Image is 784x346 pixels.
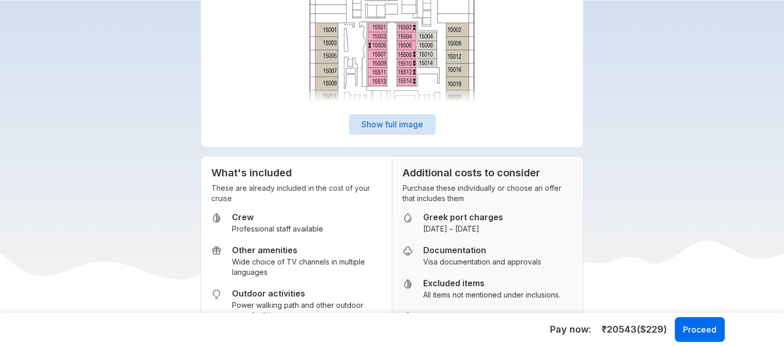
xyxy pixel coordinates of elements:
[423,257,541,267] small: Visa documentation and approvals
[403,245,413,256] img: Inclusion Icon
[602,323,667,336] span: ₹ 20543 ($ 229 )
[423,278,560,288] h5: Excluded items
[403,212,413,223] img: Inclusion Icon
[211,212,222,223] img: Inclusion Icon
[211,245,222,256] img: Inclusion Icon
[423,245,541,255] h5: Documentation
[232,212,323,222] h5: Crew
[232,245,381,255] h5: Other amenities
[423,311,557,321] h5: Fees
[232,300,381,321] small: Power walking path and other outdoor sport facilities
[550,323,591,336] h5: Pay now:
[211,183,381,204] p: These are already included in the cost of your cruise
[423,212,503,222] h5: Greek port charges
[423,290,560,300] small: All items not mentioned under inclusions.
[211,289,222,299] img: Inclusion Icon
[232,257,381,277] small: Wide choice of TV channels in multiple languages
[403,167,573,179] h3: Additional costs to consider
[349,114,436,135] button: Show full image
[403,183,573,204] p: Purchase these individually or choose an offer that includes them
[232,224,323,234] small: Professional staff available
[403,278,413,289] img: Inclusion Icon
[403,311,413,322] img: Inclusion Icon
[675,317,725,342] button: Proceed
[211,167,381,179] h3: What's included
[423,224,503,234] small: [DATE] – [DATE]
[232,288,381,299] h5: Outdoor activities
